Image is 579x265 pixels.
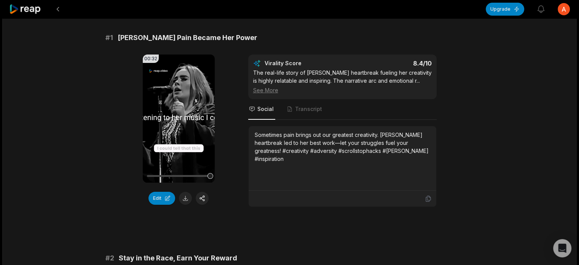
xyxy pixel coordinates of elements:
span: Transcript [295,105,322,113]
span: [PERSON_NAME] Pain Became Her Power [118,32,257,43]
div: Open Intercom Messenger [553,239,571,257]
video: Your browser does not support mp4 format. [143,55,215,183]
div: The real-life story of [PERSON_NAME] heartbreak fueling her creativity is highly relatable and in... [253,69,432,94]
span: Social [257,105,274,113]
div: Sometimes pain brings out our greatest creativity. [PERSON_NAME] heartbreak led to her best work—... [255,131,430,163]
span: # 2 [105,253,114,263]
span: Stay in the Race, Earn Your Reward [119,253,237,263]
div: Virality Score [265,59,346,67]
span: # 1 [105,32,113,43]
div: See More [253,86,432,94]
button: Edit [148,192,175,205]
div: 8.4 /10 [350,59,432,67]
nav: Tabs [248,99,437,120]
button: Upgrade [486,3,524,16]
